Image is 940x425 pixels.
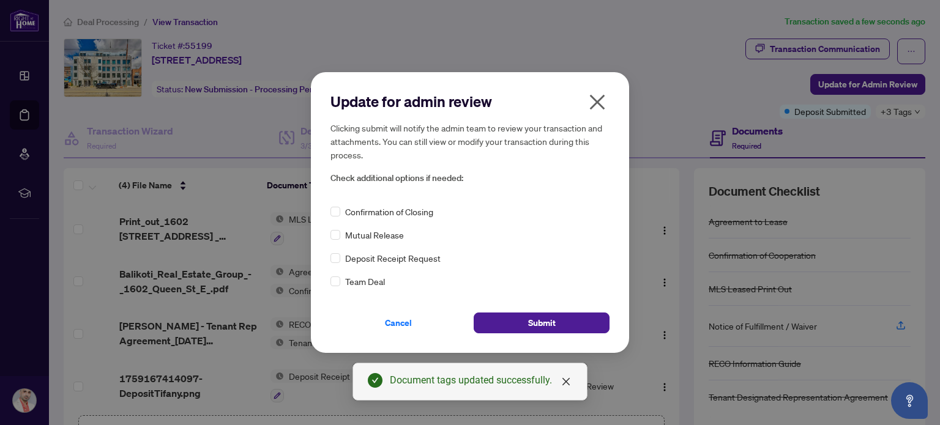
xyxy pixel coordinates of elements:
[561,377,571,386] span: close
[368,373,382,388] span: check-circle
[345,228,404,242] span: Mutual Release
[330,92,610,111] h2: Update for admin review
[330,171,610,185] span: Check additional options if needed:
[330,312,466,333] button: Cancel
[891,382,928,419] button: Open asap
[559,375,573,388] a: Close
[345,205,433,218] span: Confirmation of Closing
[330,121,610,161] h5: Clicking submit will notify the admin team to review your transaction and attachments. You can st...
[587,92,607,112] span: close
[474,312,610,333] button: Submit
[345,251,441,265] span: Deposit Receipt Request
[390,373,572,388] div: Document tags updated successfully.
[345,275,385,288] span: Team Deal
[528,313,556,333] span: Submit
[385,313,412,333] span: Cancel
